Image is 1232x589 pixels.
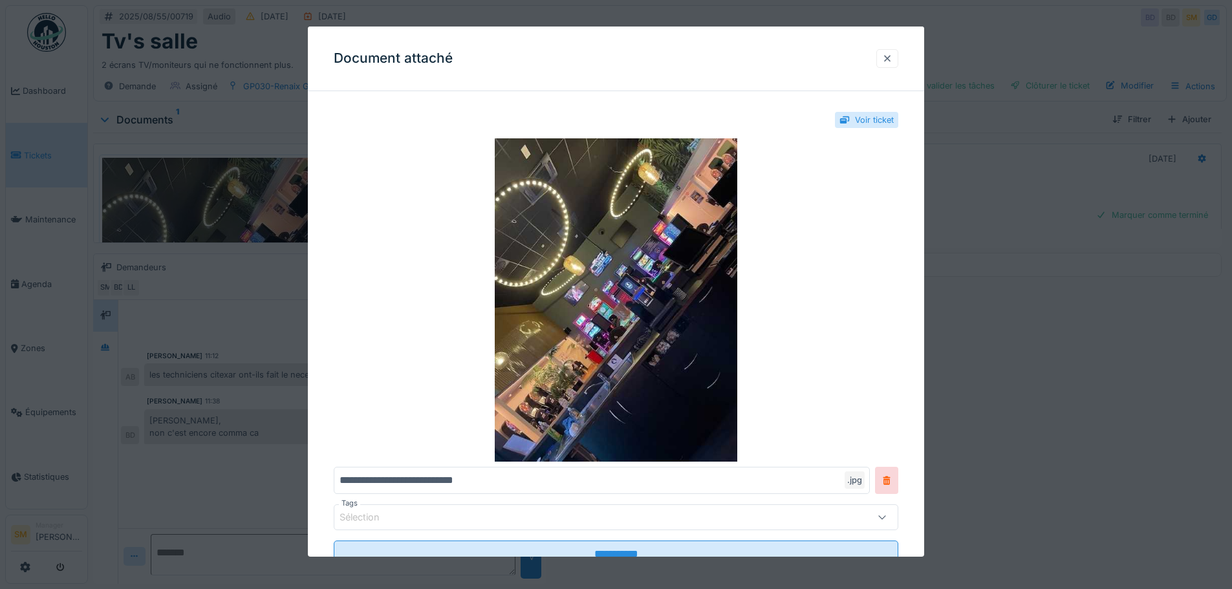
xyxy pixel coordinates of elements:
[334,138,898,462] img: 57fbe063-bd80-4e3f-a8cd-c00caf5f156a-monitor%20qui%20ne%20fonctionne%20pas.jpg
[340,510,398,524] div: Sélection
[339,498,360,509] label: Tags
[334,50,453,67] h3: Document attaché
[855,114,894,126] div: Voir ticket
[845,471,865,489] div: .jpg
